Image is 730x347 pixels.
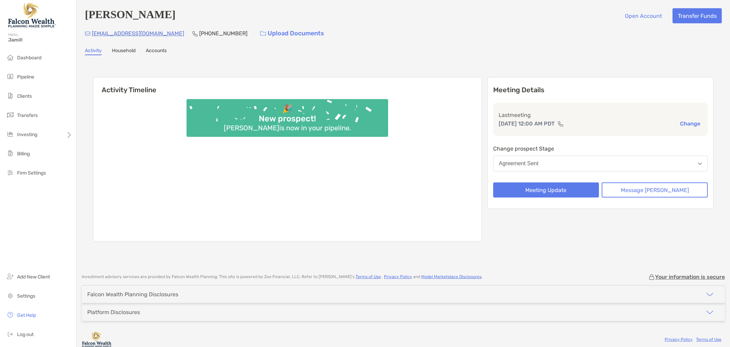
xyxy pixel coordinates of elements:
[17,332,34,337] span: Log out
[655,274,725,280] p: Your information is secure
[6,130,14,138] img: investing icon
[87,309,140,315] div: Platform Disclosures
[85,32,90,36] img: Email Icon
[673,8,722,23] button: Transfer Funds
[602,182,708,198] button: Message [PERSON_NAME]
[92,29,184,38] p: [EMAIL_ADDRESS][DOMAIN_NAME]
[17,55,41,61] span: Dashboard
[85,48,102,55] a: Activity
[17,93,32,99] span: Clients
[17,293,35,299] span: Settings
[493,86,708,94] p: Meeting Details
[619,8,667,23] button: Open Account
[8,3,56,27] img: Falcon Wealth Planning Logo
[356,274,381,279] a: Terms of Use
[6,72,14,81] img: pipeline icon
[192,31,198,36] img: Phone Icon
[280,104,295,114] div: 🎉
[260,31,266,36] img: button icon
[17,312,36,318] span: Get Help
[17,151,30,157] span: Billing
[558,121,564,127] img: communication type
[421,274,482,279] a: Model Marketplace Disclosures
[499,119,555,128] p: [DATE] 12:00 AM PDT
[221,124,354,132] div: [PERSON_NAME] is now in your pipeline.
[499,160,539,167] div: Agreement Sent
[8,37,72,43] span: Jamil!
[256,26,329,41] a: Upload Documents
[17,132,37,137] span: Investing
[17,74,34,80] span: Pipeline
[6,272,14,280] img: add_new_client icon
[93,77,482,94] h6: Activity Timeline
[17,274,50,280] span: Add New Client
[665,337,693,342] a: Privacy Policy
[384,274,412,279] a: Privacy Policy
[698,163,702,165] img: Open dropdown arrow
[6,149,14,157] img: billing icon
[493,156,708,171] button: Agreement Sent
[187,99,388,131] img: Confetti
[17,170,46,176] span: Firm Settings
[112,48,136,55] a: Household
[6,53,14,61] img: dashboard icon
[82,274,483,279] p: Investment advisory services are provided by Falcon Wealth Planning . This site is powered by Zoe...
[493,144,708,153] p: Change prospect Stage
[6,168,14,177] img: firm-settings icon
[6,311,14,319] img: get-help icon
[6,92,14,100] img: clients icon
[678,120,702,127] button: Change
[17,112,38,118] span: Transfers
[696,337,721,342] a: Terms of Use
[706,290,714,299] img: icon arrow
[146,48,167,55] a: Accounts
[82,332,113,347] img: company logo
[199,29,247,38] p: [PHONE_NUMBER]
[87,291,178,298] div: Falcon Wealth Planning Disclosures
[256,114,319,124] div: New prospect!
[85,8,176,23] h4: [PERSON_NAME]
[493,182,599,198] button: Meeting Update
[6,330,14,338] img: logout icon
[6,291,14,300] img: settings icon
[6,111,14,119] img: transfers icon
[499,111,703,119] p: Last meeting
[706,308,714,316] img: icon arrow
